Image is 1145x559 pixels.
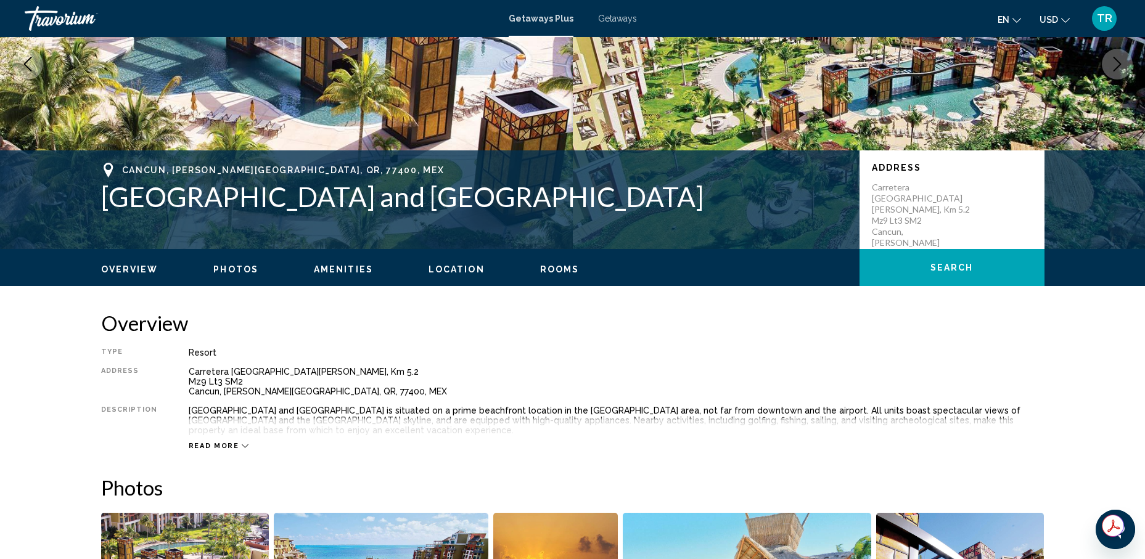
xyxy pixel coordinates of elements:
span: TR [1097,12,1112,25]
a: Travorium [25,6,496,31]
div: Type [101,348,158,357]
div: Description [101,406,158,435]
button: Amenities [314,264,373,275]
span: Rooms [540,264,580,274]
span: Overview [101,264,158,274]
div: Carretera [GEOGRAPHIC_DATA][PERSON_NAME], Km 5.2 Mz9 Lt3 SM2 Cancun, [PERSON_NAME][GEOGRAPHIC_DAT... [189,367,1044,396]
div: Address [101,367,158,396]
span: Amenities [314,264,373,274]
span: Photos [213,264,258,274]
div: Resort [189,348,1044,357]
span: Cancun, [PERSON_NAME][GEOGRAPHIC_DATA], QR, 77400, MEX [122,165,445,175]
p: Carretera [GEOGRAPHIC_DATA][PERSON_NAME], Km 5.2 Mz9 Lt3 SM2 Cancun, [PERSON_NAME][GEOGRAPHIC_DAT... [872,182,971,271]
button: Next image [1102,49,1133,80]
iframe: Button to launch messaging window [1096,510,1135,549]
button: Previous image [12,49,43,80]
div: [GEOGRAPHIC_DATA] and [GEOGRAPHIC_DATA] is situated on a prime beachfront location in the [GEOGRA... [189,406,1044,435]
h2: Photos [101,475,1044,500]
h1: [GEOGRAPHIC_DATA] and [GEOGRAPHIC_DATA] [101,181,847,213]
a: Getaways [598,14,637,23]
button: Search [860,249,1044,286]
span: Read more [189,442,239,450]
button: Photos [213,264,258,275]
button: Overview [101,264,158,275]
span: Location [429,264,485,274]
span: en [998,15,1009,25]
span: USD [1040,15,1058,25]
button: Change language [998,10,1021,28]
a: Getaways Plus [509,14,573,23]
button: Change currency [1040,10,1070,28]
button: Location [429,264,485,275]
button: Rooms [540,264,580,275]
span: Search [930,263,974,273]
button: User Menu [1088,6,1120,31]
h2: Overview [101,311,1044,335]
p: Address [872,163,1032,173]
button: Read more [189,441,249,451]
